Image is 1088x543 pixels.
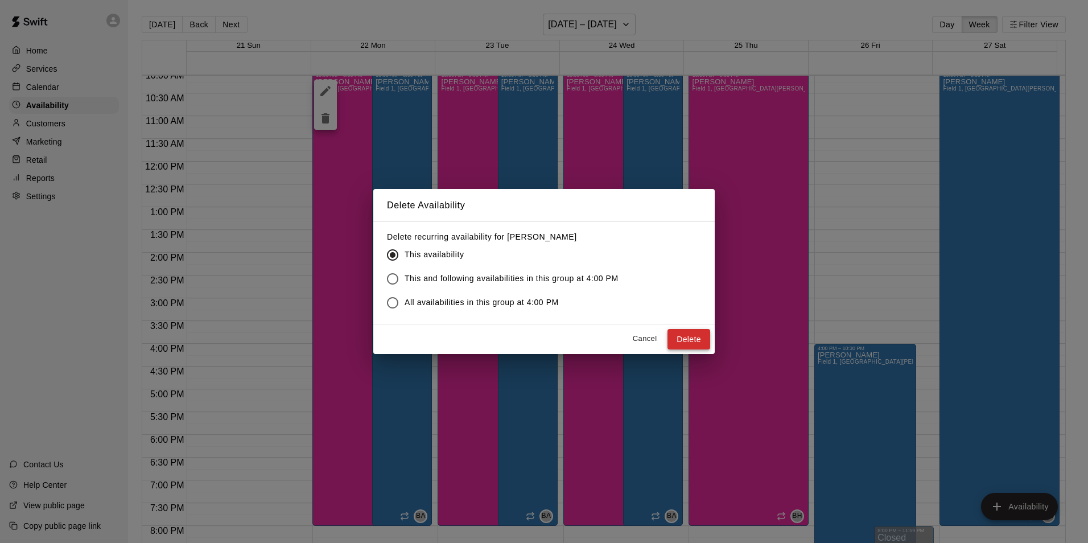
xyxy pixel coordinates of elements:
[405,273,619,285] span: This and following availabilities in this group at 4:00 PM
[387,231,628,242] label: Delete recurring availability for [PERSON_NAME]
[405,297,559,308] span: All availabilities in this group at 4:00 PM
[405,249,464,261] span: This availability
[667,329,710,350] button: Delete
[373,189,715,222] h2: Delete Availability
[627,330,663,348] button: Cancel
